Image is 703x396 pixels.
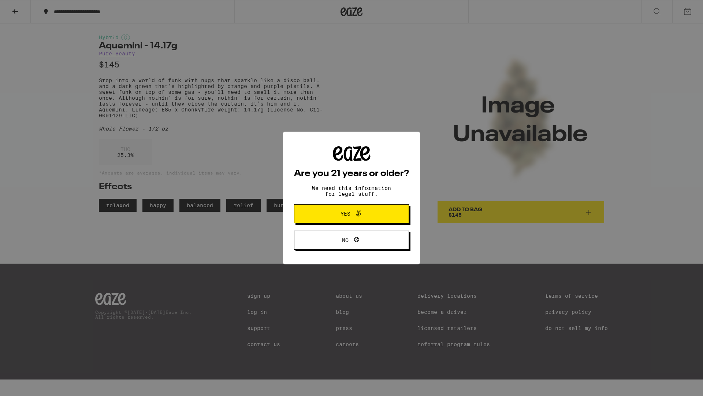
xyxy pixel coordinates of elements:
iframe: Opens a widget where you can find more information [657,374,696,392]
h2: Are you 21 years or older? [294,169,409,178]
button: No [294,231,409,250]
span: No [342,238,349,243]
span: Yes [341,211,350,216]
p: We need this information for legal stuff. [306,185,397,197]
button: Yes [294,204,409,223]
